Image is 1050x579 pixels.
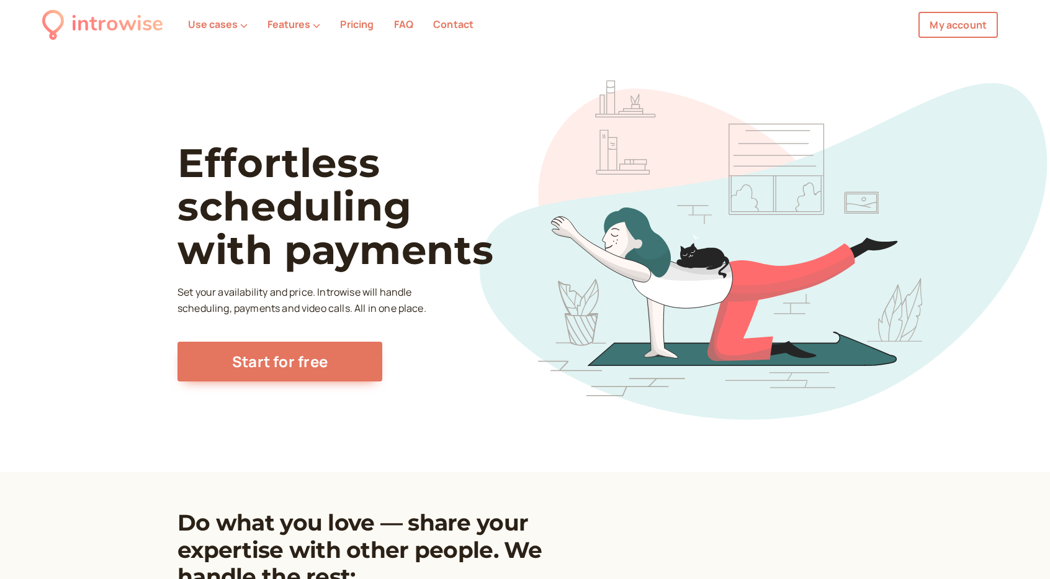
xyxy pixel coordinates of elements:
[394,17,413,31] a: FAQ
[988,519,1050,579] iframe: Chat Widget
[42,7,163,42] a: introwise
[71,7,163,42] div: introwise
[267,19,320,30] button: Features
[188,19,248,30] button: Use cases
[918,12,998,38] a: My account
[340,17,374,31] a: Pricing
[177,285,429,317] p: Set your availability and price. Introwise will handle scheduling, payments and video calls. All ...
[177,141,538,272] h1: Effortless scheduling with payments
[433,17,473,31] a: Contact
[177,342,382,381] a: Start for free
